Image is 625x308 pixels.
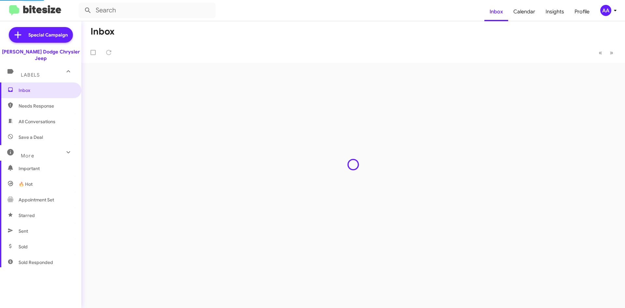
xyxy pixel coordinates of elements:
[19,259,53,266] span: Sold Responded
[610,49,613,57] span: »
[21,72,40,78] span: Labels
[19,103,74,109] span: Needs Response
[595,5,618,16] button: AA
[19,197,54,203] span: Appointment Set
[19,165,74,172] span: Important
[600,5,611,16] div: AA
[19,118,55,125] span: All Conversations
[599,49,602,57] span: «
[595,46,617,59] nav: Page navigation example
[595,46,606,59] button: Previous
[540,2,569,21] a: Insights
[19,228,28,234] span: Sent
[79,3,215,18] input: Search
[508,2,540,21] a: Calendar
[19,212,35,219] span: Starred
[19,87,74,94] span: Inbox
[90,26,115,37] h1: Inbox
[28,32,68,38] span: Special Campaign
[606,46,617,59] button: Next
[19,243,28,250] span: Sold
[9,27,73,43] a: Special Campaign
[19,134,43,140] span: Save a Deal
[21,153,34,159] span: More
[484,2,508,21] a: Inbox
[569,2,595,21] a: Profile
[19,181,33,187] span: 🔥 Hot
